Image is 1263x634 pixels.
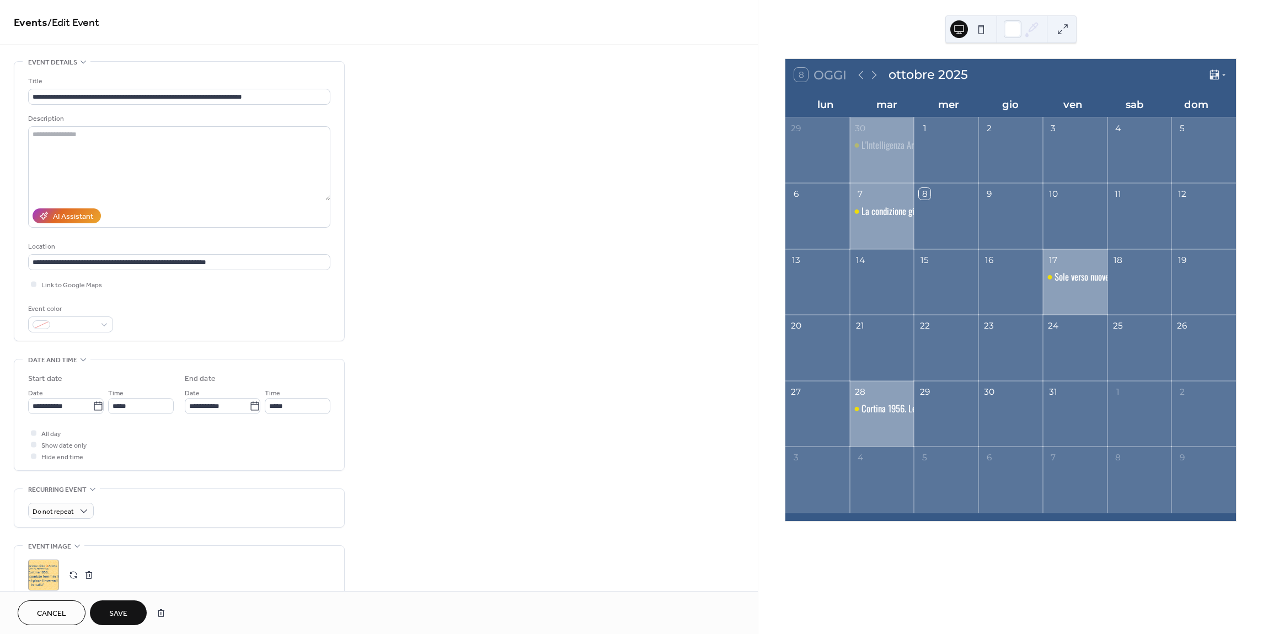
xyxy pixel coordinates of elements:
div: 8 [1112,452,1124,464]
div: End date [185,373,216,385]
div: La condizione giuridica della donna tra Medioevo ed età moderna: spunti di riflessione [850,205,914,218]
div: 23 [983,320,996,332]
div: 3 [790,452,802,464]
a: Events [14,12,47,34]
div: 7 [854,188,866,200]
div: 19 [1176,254,1189,266]
div: Description [28,113,328,125]
span: Save [109,608,127,620]
div: 14 [854,254,866,266]
div: 21 [854,320,866,332]
div: 16 [983,254,996,266]
div: 1 [1112,385,1124,397]
span: Show date only [41,440,87,452]
div: 29 [919,385,931,397]
div: 2 [983,122,996,134]
div: 4 [854,452,866,464]
button: Save [90,600,147,625]
div: L'Intelligenza Artificiale è la nuova sfida per rimanere umani? [850,138,914,152]
div: sab [1104,92,1165,117]
div: gio [980,92,1041,117]
div: 9 [1176,452,1189,464]
div: 6 [983,452,996,464]
div: 7 [1047,452,1059,464]
div: 29 [790,122,802,134]
div: 31 [1047,385,1059,397]
div: 13 [790,254,802,266]
span: Event image [28,541,71,552]
div: 18 [1112,254,1124,266]
div: 17 [1047,254,1059,266]
div: 8 [919,188,931,200]
div: 20 [790,320,802,332]
div: La condizione giuridica della donna tra Medioevo ed età moderna: spunti di riflessione [861,205,1143,218]
div: Location [28,241,328,252]
div: 5 [919,452,931,464]
span: / Edit Event [47,12,99,34]
div: Cortina 1956. Le protagoniste femminili dei primi giochi invernali in Italia [850,402,914,415]
div: dom [1165,92,1227,117]
div: 2 [1176,385,1189,397]
button: AI Assistant [33,208,101,223]
div: 6 [790,188,802,200]
div: Sole verso nuove patrie [1043,270,1107,283]
div: Event color [28,303,111,315]
div: 12 [1176,188,1189,200]
button: Cancel [18,600,85,625]
span: Event details [28,57,77,68]
span: Link to Google Maps [41,280,102,291]
div: lun [794,92,856,117]
div: 3 [1047,122,1059,134]
div: 1 [919,122,931,134]
div: 28 [854,385,866,397]
span: Date and time [28,354,77,366]
div: Start date [28,373,62,385]
span: Hide end time [41,452,83,463]
div: 30 [854,122,866,134]
div: Sole verso nuove patrie [1055,270,1131,283]
div: 5 [1176,122,1189,134]
span: Date [185,388,200,399]
div: 11 [1112,188,1124,200]
div: 24 [1047,320,1059,332]
div: mar [856,92,918,117]
span: Time [108,388,124,399]
div: ven [1042,92,1104,117]
div: ; [28,560,59,590]
div: Cortina 1956. Le protagoniste femminili dei primi giochi invernali in [GEOGRAPHIC_DATA] [861,402,1158,415]
div: 26 [1176,320,1189,332]
span: All day [41,428,61,440]
span: Time [265,388,280,399]
div: mer [918,92,980,117]
div: 22 [919,320,931,332]
span: Date [28,388,43,399]
div: 25 [1112,320,1124,332]
div: 30 [983,385,996,397]
div: 4 [1112,122,1124,134]
div: ottobre 2025 [889,66,968,84]
div: 9 [983,188,996,200]
div: 10 [1047,188,1059,200]
div: AI Assistant [53,211,93,223]
span: Cancel [37,608,66,620]
div: 15 [919,254,931,266]
div: L'Intelligenza Artificiale è la nuova sfida per rimanere umani? [861,138,1063,152]
div: Title [28,76,328,87]
span: Recurring event [28,484,87,496]
div: 27 [790,385,802,397]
